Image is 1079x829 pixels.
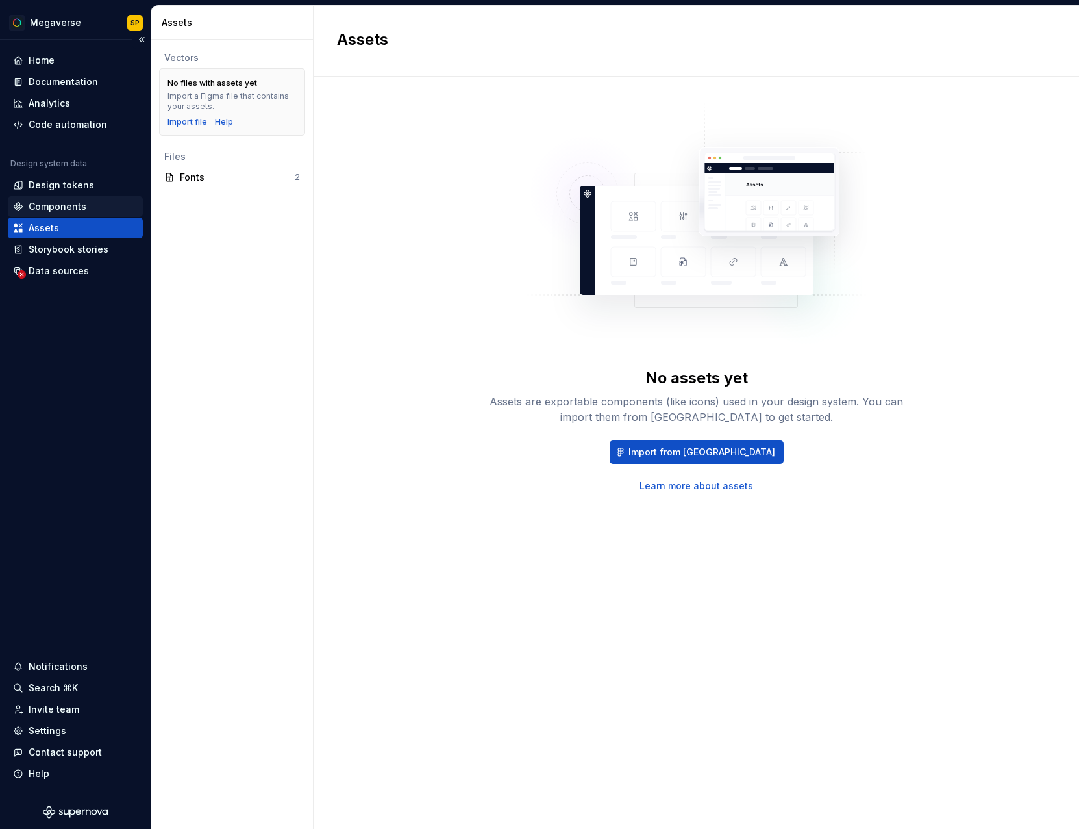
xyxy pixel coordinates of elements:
[132,31,151,49] button: Collapse sidebar
[8,93,143,114] a: Analytics
[8,678,143,698] button: Search ⌘K
[8,50,143,71] a: Home
[159,167,305,188] a: Fonts2
[645,368,748,389] div: No assets yet
[639,479,753,492] a: Learn more about assets
[29,243,108,256] div: Storybook stories
[8,239,143,260] a: Storybook stories
[29,724,66,737] div: Settings
[29,118,107,131] div: Code automation
[43,806,108,819] svg: Supernova Logo
[3,8,148,36] button: MegaverseSP
[167,78,257,88] div: No files with assets yet
[29,222,59,235] div: Assets
[489,394,904,425] div: Assets are exportable components (like icons) used in your design system. You can import them fro...
[8,196,143,217] a: Components
[30,16,81,29] div: Megaverse
[29,703,79,716] div: Invite team
[180,171,295,184] div: Fonts
[29,179,94,192] div: Design tokens
[8,114,143,135] a: Code automation
[167,91,297,112] div: Import a Figma file that contains your assets.
[29,767,49,780] div: Help
[29,97,70,110] div: Analytics
[9,15,25,31] img: 80e8c9f4-0294-476a-9457-a224642127db.png
[29,264,89,277] div: Data sources
[8,656,143,677] button: Notifications
[130,18,140,28] div: SP
[29,200,86,213] div: Components
[167,117,207,127] button: Import file
[8,71,143,92] a: Documentation
[164,51,300,64] div: Vectors
[337,29,1040,50] h2: Assets
[8,699,143,720] a: Invite team
[29,682,78,695] div: Search ⌘K
[162,16,308,29] div: Assets
[8,261,143,281] a: Data sources
[164,150,300,163] div: Files
[8,742,143,763] button: Contact support
[628,446,775,459] span: Import from [GEOGRAPHIC_DATA]
[8,175,143,196] a: Design tokens
[29,54,55,67] div: Home
[29,660,88,673] div: Notifications
[29,746,102,759] div: Contact support
[10,159,87,169] div: Design system data
[295,172,300,183] div: 2
[8,721,143,741] a: Settings
[610,440,784,464] button: Import from [GEOGRAPHIC_DATA]
[215,117,233,127] a: Help
[29,75,98,88] div: Documentation
[8,763,143,784] button: Help
[8,218,143,238] a: Assets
